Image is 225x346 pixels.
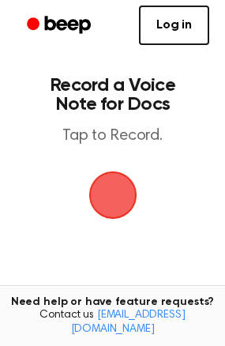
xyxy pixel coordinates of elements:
h1: Record a Voice Note for Docs [28,76,197,114]
a: Beep [16,10,105,41]
a: [EMAIL_ADDRESS][DOMAIN_NAME] [71,310,186,335]
span: Contact us [9,309,216,337]
a: Log in [139,6,209,45]
p: Tap to Record. [28,126,197,146]
img: Beep Logo [89,171,137,219]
